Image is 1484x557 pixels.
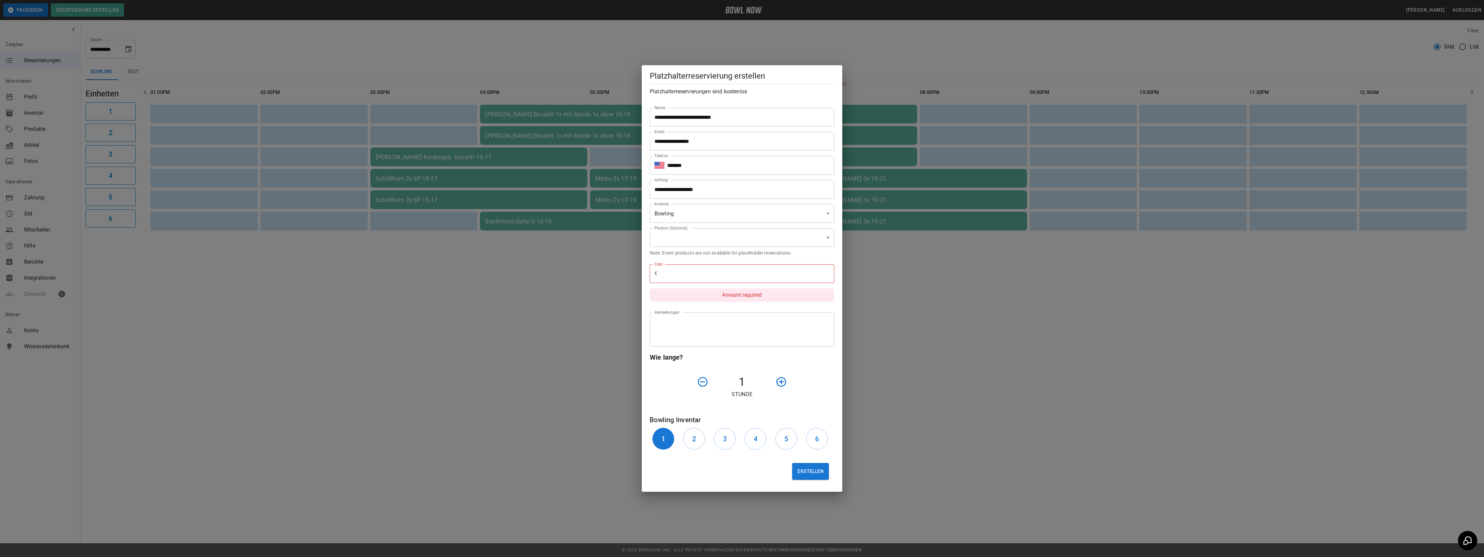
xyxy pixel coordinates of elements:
[723,434,727,444] h6: 3
[745,428,766,450] button: 4
[650,87,834,96] h6: Platzhalterreservierungen sind kostenlos
[683,428,705,450] button: 2
[650,204,834,223] div: Bowling
[792,463,829,480] button: Erstellen
[654,153,668,159] label: Telefon
[650,228,834,247] div: ​
[650,390,834,398] p: Stunde
[692,434,696,444] h6: 2
[650,352,834,363] h6: Wie lange?
[654,177,668,183] label: Anfang
[815,434,819,444] h6: 6
[650,71,834,81] h5: Platzhalterreservierung erstellen
[654,270,657,278] p: €
[654,160,664,170] button: Select country
[652,428,674,450] button: 1
[754,434,757,444] h6: 4
[650,414,834,425] h6: Bowling Inventar
[714,428,736,450] button: 3
[775,428,797,450] button: 5
[711,375,773,389] h4: 1
[661,434,665,444] h6: 1
[806,428,828,450] button: 6
[650,250,834,256] p: Note: Event products are not available for placeholder reservations
[650,180,830,199] input: Choose date, selected date is Oct 18, 2025
[650,288,834,302] p: Amount required
[784,434,788,444] h6: 5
